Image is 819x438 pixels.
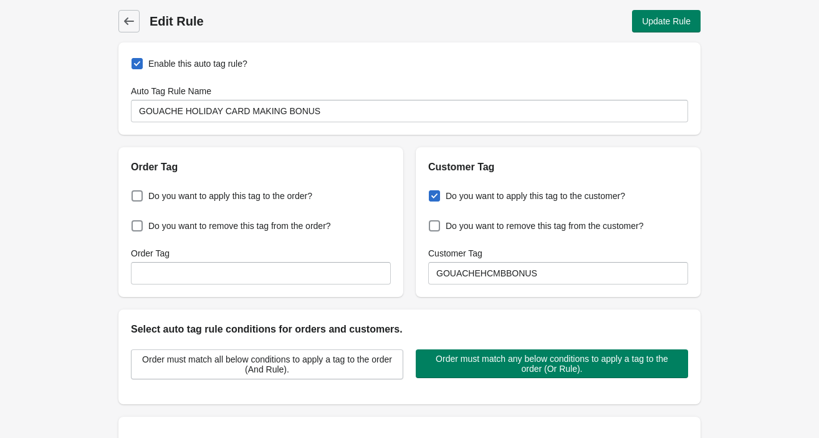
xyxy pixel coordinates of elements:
span: Do you want to apply this tag to the order? [148,190,312,202]
span: Do you want to remove this tag from the customer? [446,220,643,232]
label: Auto Tag Rule Name [131,85,211,97]
label: Order Tag [131,247,170,260]
span: Order must match all below conditions to apply a tag to the order (And Rule). [141,354,393,374]
span: Do you want to remove this tag from the order? [148,220,331,232]
h2: Customer Tag [428,160,688,175]
button: Order must match any below conditions to apply a tag to the order (Or Rule). [416,349,688,378]
button: Update Rule [632,10,701,32]
span: Do you want to apply this tag to the customer? [446,190,625,202]
h2: Select auto tag rule conditions for orders and customers. [131,322,688,337]
span: Enable this auto tag rule? [148,57,247,70]
span: Order must match any below conditions to apply a tag to the order (Or Rule). [426,354,678,374]
h1: Edit Rule [150,12,408,30]
label: Customer Tag [428,247,482,260]
button: Order must match all below conditions to apply a tag to the order (And Rule). [131,349,403,379]
span: Update Rule [642,16,691,26]
h2: Order Tag [131,160,391,175]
